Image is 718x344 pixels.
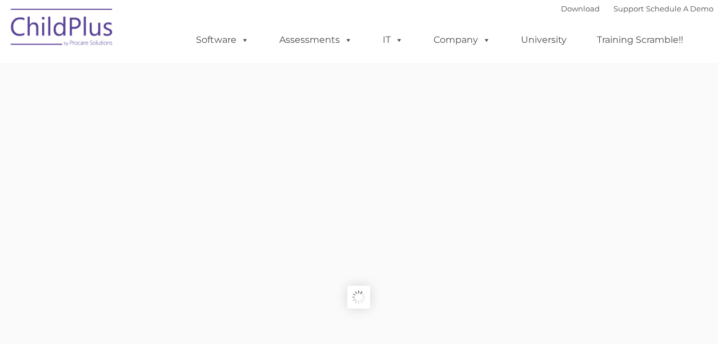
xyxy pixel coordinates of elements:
[422,29,502,51] a: Company
[646,4,713,13] a: Schedule A Demo
[561,4,713,13] font: |
[371,29,415,51] a: IT
[5,1,119,58] img: ChildPlus by Procare Solutions
[184,29,260,51] a: Software
[613,4,644,13] a: Support
[585,29,695,51] a: Training Scramble!!
[510,29,578,51] a: University
[268,29,364,51] a: Assessments
[561,4,600,13] a: Download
